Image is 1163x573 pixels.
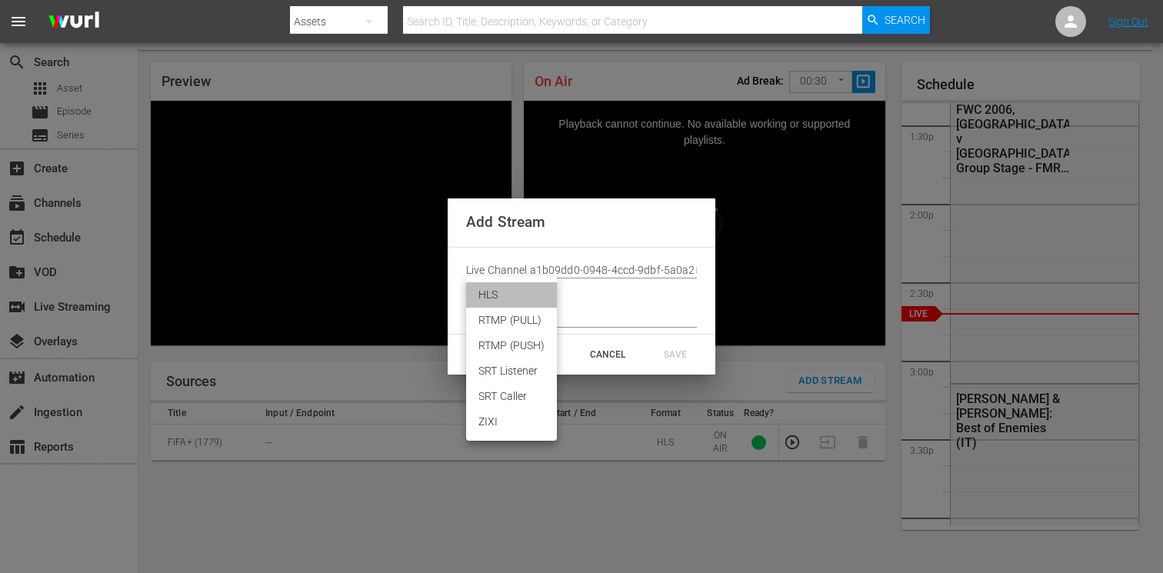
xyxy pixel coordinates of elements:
a: Sign Out [1108,15,1148,28]
span: Search [885,6,925,34]
span: menu [9,12,28,31]
li: ZIXI [466,409,557,435]
li: SRT Caller [466,384,557,409]
li: SRT Listener [466,358,557,384]
li: RTMP (PULL) [466,308,557,333]
img: ans4CAIJ8jUAAAAAAAAAAAAAAAAAAAAAAAAgQb4GAAAAAAAAAAAAAAAAAAAAAAAAJMjXAAAAAAAAAAAAAAAAAAAAAAAAgAT5G... [37,4,111,40]
li: RTMP (PUSH) [466,333,557,358]
li: HLS [466,282,557,308]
